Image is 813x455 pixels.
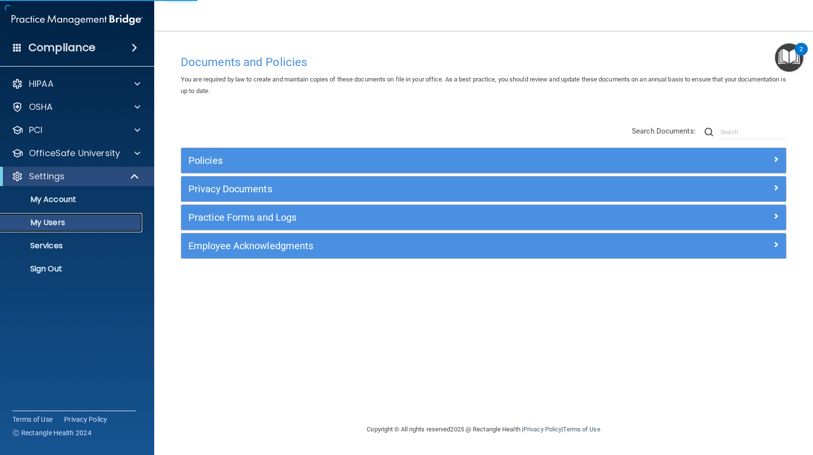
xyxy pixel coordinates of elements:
div: 2 [800,49,803,62]
p: Settings [29,171,65,182]
p: OfficeSafe University [29,147,120,159]
h5: Policies [188,155,627,166]
h4: Documents and Policies [181,56,786,68]
a: Settings [12,171,140,182]
span: Search Documents: [632,127,696,135]
p: HIPAA [29,78,53,90]
a: OfficeSafe University [12,147,140,159]
a: OSHA [12,101,140,113]
p: My Users [6,218,138,227]
a: HIPAA [12,78,140,90]
img: ic-search.3b580494.png [705,128,713,136]
span: Ⓒ Rectangle Health 2024 [13,428,92,438]
a: Privacy Policy [64,415,107,424]
a: Terms of Use [13,415,53,424]
p: My Account [6,195,138,204]
a: Terms of Use [563,426,600,433]
p: Services [6,241,138,251]
a: Privacy Policy [523,426,561,433]
h5: Employee Acknowledgments [188,241,627,251]
h4: Compliance [28,41,95,54]
a: Practice Forms and Logs [188,210,779,225]
div: Copyright © All rights reserved 2025 @ Rectangle Health | | [308,414,660,445]
input: Search [720,125,786,139]
span: You are required by law to create and maintain copies of these documents on file in your office. ... [181,76,786,94]
p: PCI [29,124,42,136]
a: Privacy Documents [188,181,779,197]
a: Policies [188,153,779,168]
button: Open Resource Center, 2 new notifications [775,43,803,72]
a: PCI [12,124,140,136]
a: Employee Acknowledgments [188,238,779,254]
h5: Privacy Documents [188,184,627,194]
h5: Practice Forms and Logs [188,212,627,223]
p: Sign Out [6,264,138,274]
p: OSHA [29,101,53,113]
img: PMB logo [12,10,143,29]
